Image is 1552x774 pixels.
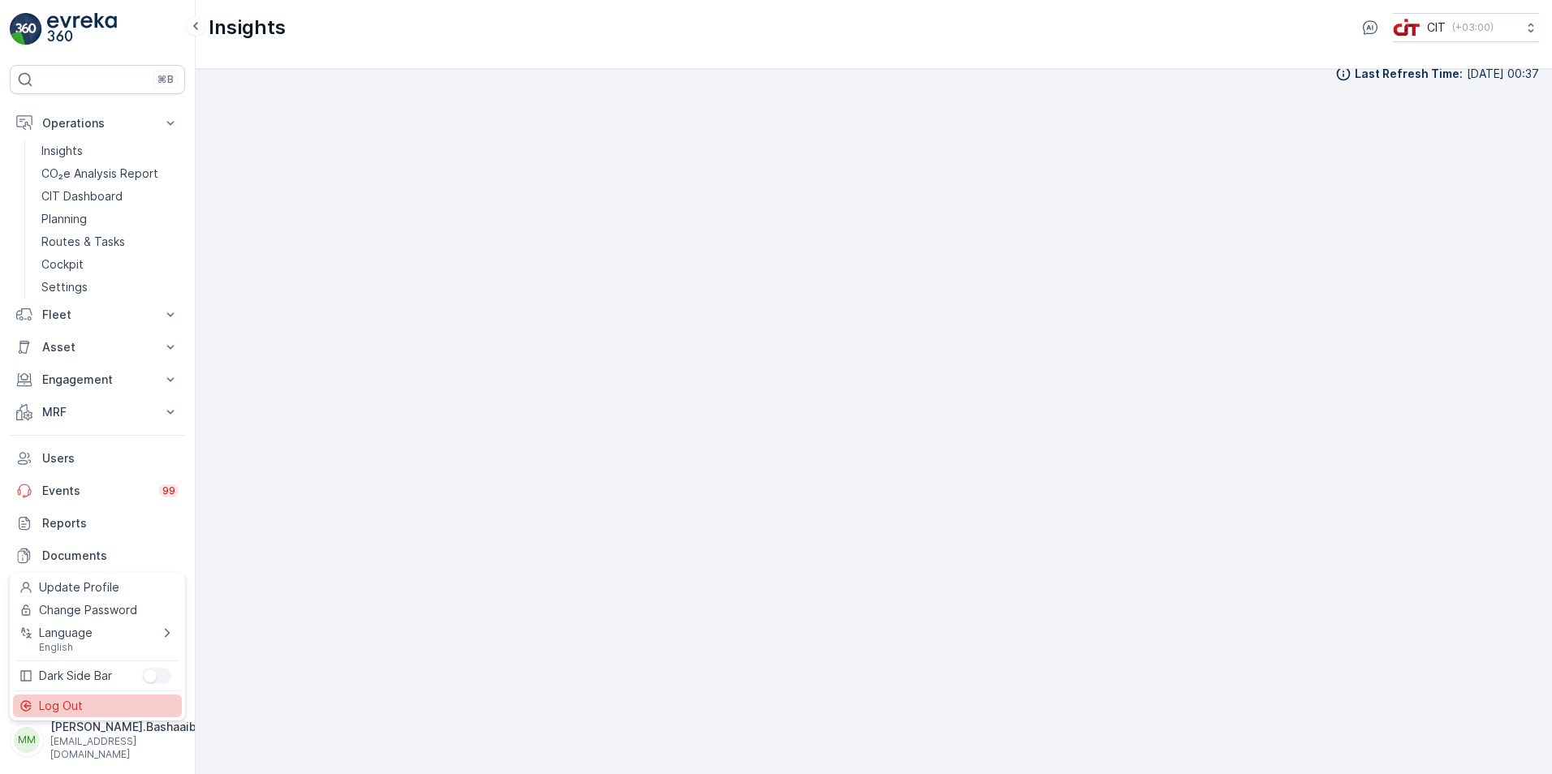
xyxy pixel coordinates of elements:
[209,15,286,41] p: Insights
[10,540,185,572] a: Documents
[50,735,196,761] p: [EMAIL_ADDRESS][DOMAIN_NAME]
[41,256,84,273] p: Cockpit
[10,107,185,140] button: Operations
[42,115,153,131] p: Operations
[41,188,123,204] p: CIT Dashboard
[162,484,175,497] p: 99
[1393,19,1421,37] img: cit-logo_pOk6rL0.png
[42,548,179,564] p: Documents
[10,442,185,475] a: Users
[35,140,185,162] a: Insights
[10,299,185,331] button: Fleet
[41,211,87,227] p: Planning
[35,162,185,185] a: CO₂e Analysis Report
[39,641,93,654] span: English
[42,483,149,499] p: Events
[39,625,93,641] span: Language
[10,396,185,428] button: MRF
[1467,66,1539,82] p: [DATE] 00:37
[1452,21,1494,34] p: ( +03:00 )
[42,372,153,388] p: Engagement
[14,727,40,753] div: MM
[1355,66,1463,82] p: Last Refresh Time :
[41,234,125,250] p: Routes & Tasks
[42,339,153,355] p: Asset
[39,668,112,684] span: Dark Side Bar
[10,719,185,761] button: MM[PERSON_NAME].Bashaaib[EMAIL_ADDRESS][DOMAIN_NAME]
[10,363,185,396] button: Engagement
[10,475,185,507] a: Events99
[10,573,185,720] ul: Menu
[47,13,117,45] img: logo_light-DOdMpM7g.png
[42,404,153,420] p: MRF
[50,719,196,735] p: [PERSON_NAME].Bashaaib
[42,450,179,467] p: Users
[42,307,153,323] p: Fleet
[41,143,83,159] p: Insights
[35,253,185,276] a: Cockpit
[35,276,185,299] a: Settings
[39,602,137,618] span: Change Password
[10,507,185,540] a: Reports
[157,73,174,86] p: ⌘B
[39,579,119,596] span: Update Profile
[1427,19,1446,36] p: CIT
[35,230,185,253] a: Routes & Tasks
[39,698,83,714] span: Log Out
[1393,13,1539,42] button: CIT(+03:00)
[10,13,42,45] img: logo
[42,515,179,531] p: Reports
[41,166,158,182] p: CO₂e Analysis Report
[41,279,88,295] p: Settings
[10,331,185,363] button: Asset
[35,185,185,208] a: CIT Dashboard
[35,208,185,230] a: Planning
